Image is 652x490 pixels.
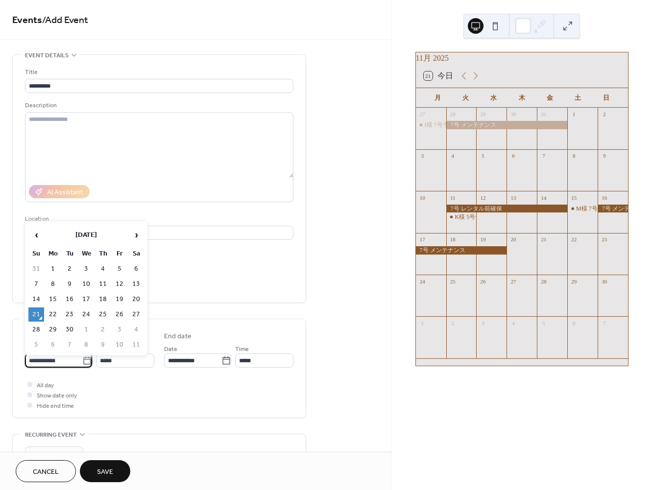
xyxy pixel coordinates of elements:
td: 5 [112,262,127,276]
div: 4 [509,319,517,327]
button: Save [80,460,130,482]
div: 30 [509,111,517,118]
span: All day [37,380,54,391]
th: Su [28,247,44,261]
div: 水 [480,88,507,108]
div: 1 [419,319,426,327]
div: 5 [479,152,486,160]
td: 26 [112,307,127,322]
td: 2 [62,262,77,276]
span: Show date only [37,391,77,401]
td: 25 [95,307,111,322]
td: 10 [112,338,127,352]
span: Time [235,344,249,354]
div: End date [164,331,192,342]
span: Save [97,467,113,477]
div: 月 [424,88,452,108]
td: 11 [95,277,111,291]
div: 1 [570,111,578,118]
td: 3 [78,262,94,276]
div: 23 [601,236,608,243]
td: 10 [78,277,94,291]
div: 29 [479,111,486,118]
td: 22 [45,307,61,322]
button: 21今日 [420,69,457,83]
th: Sa [128,247,144,261]
div: 6 [509,152,517,160]
td: 28 [28,323,44,337]
div: 5 [540,319,547,327]
div: 3 [479,319,486,327]
span: › [129,225,144,245]
td: 29 [45,323,61,337]
div: 28 [540,278,547,285]
td: 5 [28,338,44,352]
div: 21 [540,236,547,243]
span: Event details [25,50,69,61]
div: 7号 レンタル前確保 [446,205,568,213]
td: 8 [45,277,61,291]
div: 2 [449,319,457,327]
div: K様 5号予約 [455,213,487,221]
span: Recurring event [25,430,77,440]
td: 21 [28,307,44,322]
td: 6 [45,338,61,352]
td: 27 [128,307,144,322]
div: 25 [449,278,457,285]
td: 17 [78,292,94,306]
div: 26 [479,278,486,285]
th: We [78,247,94,261]
td: 2 [95,323,111,337]
div: 木 [508,88,536,108]
td: 12 [112,277,127,291]
td: 8 [78,338,94,352]
div: 6 [570,319,578,327]
span: Hide end time [37,401,74,411]
div: 12 [479,194,486,201]
div: 11 [449,194,457,201]
div: 24 [419,278,426,285]
span: Date [164,344,177,354]
div: 7号 メンテナンス [446,121,568,129]
div: 8 [570,152,578,160]
td: 4 [95,262,111,276]
td: 20 [128,292,144,306]
td: 9 [62,277,77,291]
div: 16 [601,194,608,201]
div: M様 7号レンタル [576,205,621,213]
div: 土 [564,88,592,108]
div: 7号 メンテナンス [598,205,628,213]
div: 22 [570,236,578,243]
td: 13 [128,277,144,291]
div: 火 [452,88,480,108]
td: 31 [28,262,44,276]
div: 18 [449,236,457,243]
td: 3 [112,323,127,337]
th: Tu [62,247,77,261]
div: 17 [419,236,426,243]
div: 27 [509,278,517,285]
div: 2 [601,111,608,118]
span: ‹ [29,225,44,245]
a: Cancel [16,460,76,482]
th: Th [95,247,111,261]
td: 6 [128,262,144,276]
div: I様 7号予約 [416,121,446,129]
td: 1 [78,323,94,337]
div: Description [25,100,291,111]
div: 31 [540,111,547,118]
td: 19 [112,292,127,306]
td: 23 [62,307,77,322]
td: 4 [128,323,144,337]
div: 10 [419,194,426,201]
div: M様 7号レンタル [567,205,598,213]
div: 29 [570,278,578,285]
div: 11月 2025 [416,52,628,64]
td: 14 [28,292,44,306]
th: Fr [112,247,127,261]
td: 11 [128,338,144,352]
div: 20 [509,236,517,243]
div: 日 [592,88,620,108]
div: Title [25,67,291,77]
td: 9 [95,338,111,352]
